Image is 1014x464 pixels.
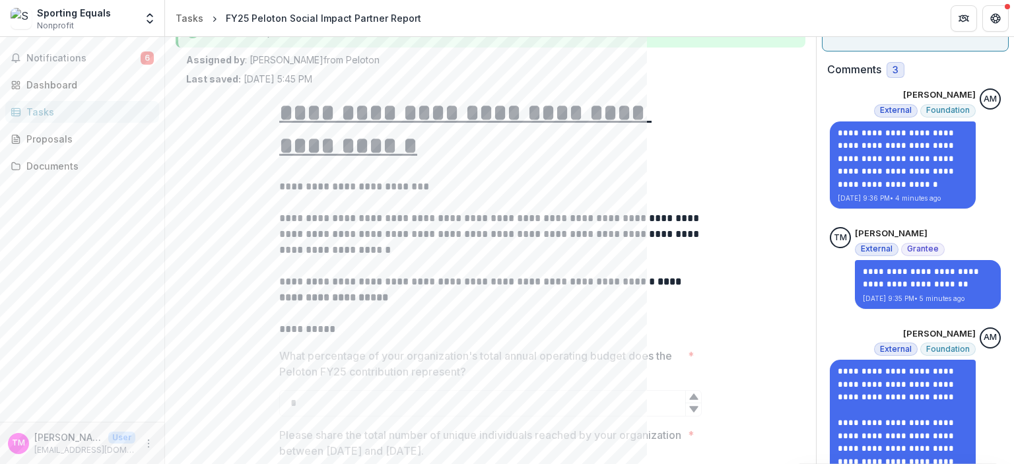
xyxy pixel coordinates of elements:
[984,95,997,104] div: Alia McCants
[855,227,928,240] p: [PERSON_NAME]
[34,444,135,456] p: [EMAIL_ADDRESS][DOMAIN_NAME]
[12,439,25,447] div: Tim Masih
[279,348,683,380] p: What percentage of your organization's total annual operating budget does the Peloton FY25 contri...
[880,345,912,354] span: External
[5,101,159,123] a: Tasks
[951,5,977,32] button: Partners
[37,20,74,32] span: Nonprofit
[838,193,968,203] p: [DATE] 9:36 PM • 4 minutes ago
[903,88,976,102] p: [PERSON_NAME]
[186,73,241,84] strong: Last saved:
[26,105,149,119] div: Tasks
[108,432,135,444] p: User
[827,63,881,76] h2: Comments
[141,5,159,32] button: Open entity switcher
[5,155,159,177] a: Documents
[861,244,893,253] span: External
[926,106,970,115] span: Foundation
[186,54,245,65] strong: Assigned by
[5,74,159,96] a: Dashboard
[170,9,426,28] nav: breadcrumb
[176,11,203,25] div: Tasks
[893,65,898,76] span: 3
[880,106,912,115] span: External
[141,436,156,451] button: More
[186,72,312,86] p: [DATE] 5:45 PM
[141,51,154,65] span: 6
[984,333,997,342] div: Alia McCants
[907,244,939,253] span: Grantee
[170,9,209,28] a: Tasks
[26,78,149,92] div: Dashboard
[863,294,993,304] p: [DATE] 9:35 PM • 5 minutes ago
[926,345,970,354] span: Foundation
[37,6,111,20] div: Sporting Equals
[11,8,32,29] img: Sporting Equals
[34,430,103,444] p: [PERSON_NAME]
[26,159,149,173] div: Documents
[5,48,159,69] button: Notifications6
[26,53,141,64] span: Notifications
[279,427,683,459] p: Please share the total number of unique individuals reached by your organization between [DATE] a...
[226,11,421,25] div: FY25 Peloton Social Impact Partner Report
[26,132,149,146] div: Proposals
[834,234,847,242] div: Tim Masih
[982,5,1009,32] button: Get Help
[5,128,159,150] a: Proposals
[186,53,795,67] p: : [PERSON_NAME] from Peloton
[903,327,976,341] p: [PERSON_NAME]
